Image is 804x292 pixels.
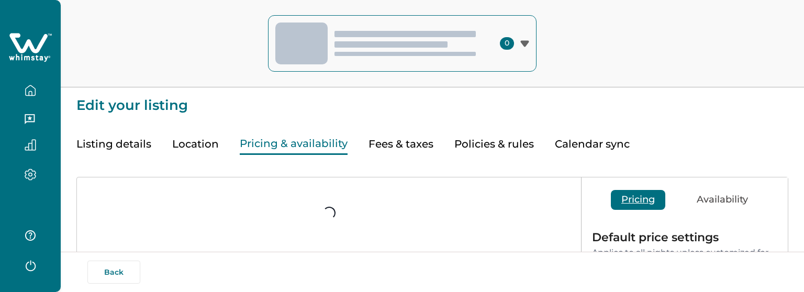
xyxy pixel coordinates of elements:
button: Pricing & availability [240,133,348,155]
button: 0 [268,15,537,72]
button: Listing details [76,133,151,155]
button: Pricing [611,190,665,210]
button: Back [87,261,140,284]
span: 0 [500,37,514,50]
p: Applies to all nights unless customized for specific dates [592,248,777,268]
button: Fees & taxes [368,133,433,155]
button: Policies & rules [454,133,534,155]
p: Default price settings [592,232,777,243]
button: Calendar sync [555,133,630,155]
p: Edit your listing [76,87,788,113]
button: Location [172,133,219,155]
button: Availability [686,190,758,210]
